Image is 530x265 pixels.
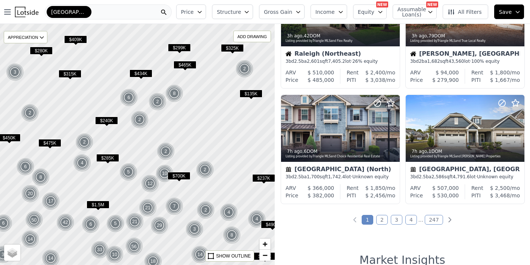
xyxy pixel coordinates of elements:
[359,184,395,192] div: /mo
[351,216,359,224] a: Previous page
[328,174,345,179] span: 1,742.4
[82,215,100,233] img: g1.png
[347,69,359,76] div: Rent
[286,33,396,39] div: , 42 DOM
[56,213,75,231] img: g1.png
[64,36,87,46] div: $409K
[253,252,276,263] div: $290K
[38,139,61,147] span: $475K
[6,63,24,81] div: 3
[315,8,335,16] span: Income
[483,69,520,76] div: /mo
[356,192,395,199] div: /mo
[223,226,241,244] img: g1.png
[236,60,254,78] img: g1.png
[286,174,395,180] div: 3 bd 2.5 ba sqft lot · Unknown equity
[410,192,423,199] div: Price
[448,59,464,64] span: 43,560
[410,69,421,76] div: ARV
[328,59,345,64] span: 7,405.2
[286,154,396,159] div: Listing provided by Triangle MLS and Choice Residential Real Estate
[217,8,241,16] span: Structure
[106,215,125,232] img: g1.png
[347,184,359,192] div: Rent
[356,76,395,84] div: /mo
[471,192,481,199] div: PITI
[286,184,296,192] div: ARV
[131,111,149,129] img: g1.png
[426,1,438,7] div: NEW
[499,8,512,16] span: Save
[95,117,118,124] span: $240K
[481,192,520,199] div: /mo
[106,246,124,264] img: g1.png
[286,39,396,43] div: Listing provided by Triangle MLS and Flex Realty
[436,70,459,76] span: $ 94,000
[446,216,453,224] a: Next page
[376,215,388,225] a: Page 2
[471,76,481,84] div: PITI
[281,95,399,204] a: 7h ago,6DOMListing provided byTriangle MLSand Choice Residential Real EstateTownhouse[GEOGRAPHIC_...
[120,89,138,107] div: 6
[156,164,174,182] img: g1.png
[431,174,444,179] span: 2,586
[149,93,166,111] div: 2
[120,89,138,107] img: g1.png
[165,84,184,102] img: g1.png
[490,77,510,83] span: $ 1,667
[410,58,520,64] div: 3 bd 2 ba sqft lot · 100% equity
[410,174,520,180] div: 3 bd 2.5 ba sqft lot · Unknown equity
[56,213,74,231] div: 42
[220,203,238,221] img: g1.png
[410,184,421,192] div: ARV
[6,63,24,81] img: g1.png
[353,4,387,19] button: Equity
[259,4,305,19] button: Gross Gain
[308,77,334,83] span: $ 485,000
[59,70,81,78] span: $315K
[21,185,39,203] div: 20
[25,210,44,229] img: g2.png
[141,175,159,192] img: g1.png
[168,172,190,180] span: $700K
[149,93,167,111] img: g1.png
[405,95,524,204] a: 7h ago,1DOMListing provided byTriangle MLSand [PERSON_NAME] PropertiesTownhouse[GEOGRAPHIC_DATA],...
[286,58,395,64] div: 3 bd 2.5 ba sqft lot · 26% equity
[185,220,203,238] div: 3
[165,197,183,215] div: 7
[347,76,356,84] div: PITI
[391,215,402,225] a: Page 3
[174,61,196,69] span: $465K
[410,154,521,159] div: Listing provided by Triangle MLS and [PERSON_NAME] Properties
[157,142,175,160] img: g1.png
[139,199,157,217] img: g1.png
[125,237,144,256] div: 56
[275,216,530,224] ul: Pagination
[286,76,298,84] div: Price
[308,192,334,198] span: $ 382,000
[240,90,262,101] div: $135K
[42,192,60,210] img: g1.png
[397,7,421,17] span: Assumable Loan(s)
[168,44,191,52] span: $299K
[365,77,385,83] span: $ 3,038
[96,154,119,165] div: $285K
[156,164,174,182] div: 10
[432,77,459,83] span: $ 279,900
[358,8,374,16] span: Equity
[126,213,144,231] div: 21
[21,104,39,122] img: g1.png
[287,149,302,154] time: 2025-10-02 07:15
[393,4,437,19] button: Assumable Loan(s)
[263,239,268,249] span: +
[405,215,417,225] a: Page 4
[75,133,94,151] img: g1.png
[427,59,440,64] span: 1,682
[307,59,319,64] span: 2,601
[494,4,524,19] button: Save
[365,192,385,198] span: $ 2,456
[16,158,35,176] img: g1.png
[490,192,510,198] span: $ 3,468
[130,70,152,77] span: $434K
[42,192,60,210] div: 17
